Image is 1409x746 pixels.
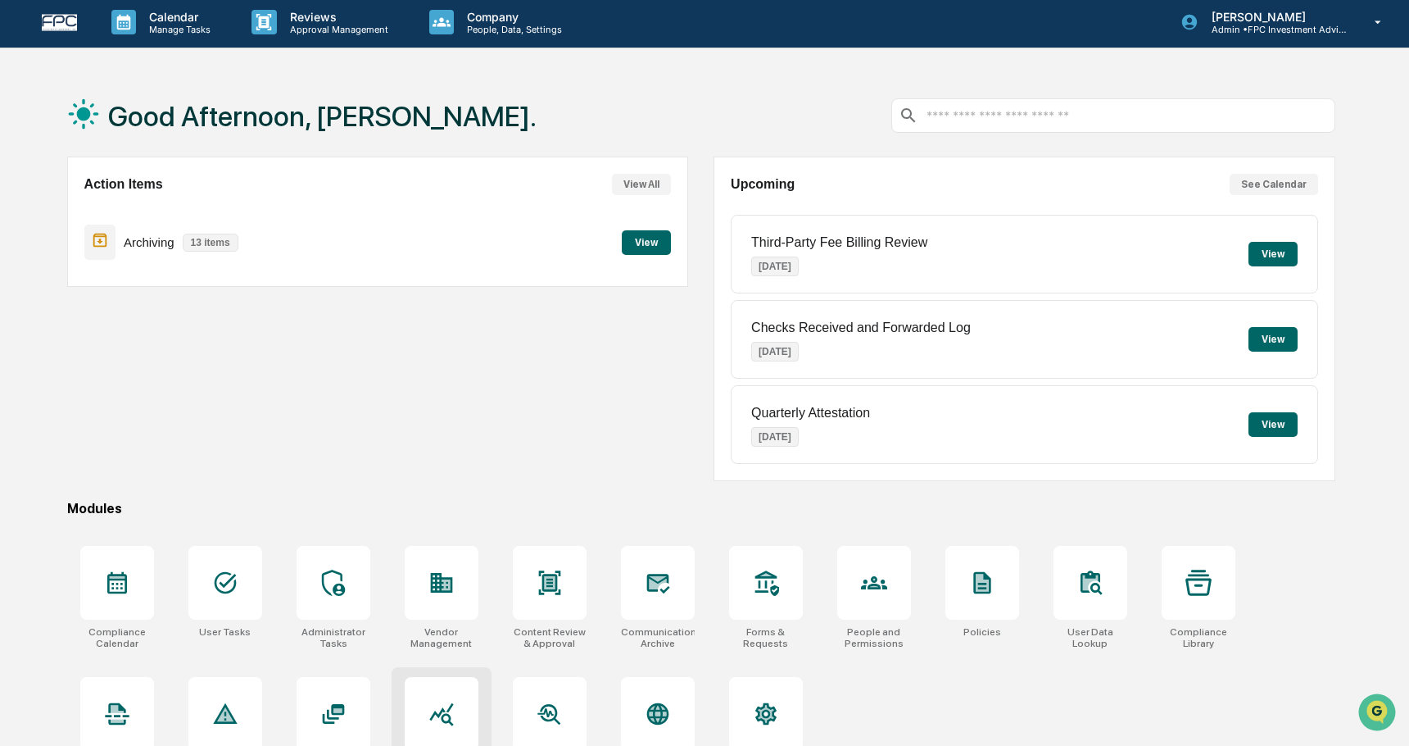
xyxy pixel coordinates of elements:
a: View [622,234,671,249]
p: Admin • FPC Investment Advisory [1198,24,1351,35]
p: Calendar [136,10,219,24]
div: User Tasks [199,626,251,638]
button: Start new chat [279,130,298,150]
h2: Action Items [84,177,163,192]
a: Powered byPylon [116,277,198,290]
span: Data Lookup [33,238,103,254]
button: View [1248,327,1298,352]
h2: Upcoming [731,177,795,192]
h1: Good Afternoon, [PERSON_NAME]. [108,100,537,133]
div: User Data Lookup [1053,626,1127,649]
a: 🔎Data Lookup [10,231,110,261]
p: Approval Management [277,24,396,35]
div: Policies [963,626,1001,638]
div: Compliance Library [1162,626,1235,649]
div: Start new chat [56,125,269,142]
div: People and Permissions [837,626,911,649]
div: 🗄️ [119,208,132,221]
p: [PERSON_NAME] [1198,10,1351,24]
div: 🖐️ [16,208,29,221]
p: Company [454,10,570,24]
p: People, Data, Settings [454,24,570,35]
button: View [622,230,671,255]
div: We're available if you need us! [56,142,207,155]
div: Modules [67,501,1335,516]
p: [DATE] [751,257,799,276]
img: logo [39,12,79,32]
button: View [1248,242,1298,266]
div: Forms & Requests [729,626,803,649]
span: Pylon [163,278,198,290]
iframe: Open customer support [1357,692,1401,736]
p: How can we help? [16,34,298,61]
div: Content Review & Approval [513,626,587,649]
p: Archiving [124,235,174,249]
p: Reviews [277,10,396,24]
p: Manage Tasks [136,24,219,35]
button: View [1248,412,1298,437]
div: Vendor Management [405,626,478,649]
button: View All [612,174,671,195]
p: [DATE] [751,342,799,362]
p: Quarterly Attestation [751,406,870,421]
div: 🔎 [16,239,29,252]
img: 1746055101610-c473b297-6a78-478c-a979-82029cc54cd1 [16,125,46,155]
div: Compliance Calendar [80,626,154,649]
div: Communications Archive [621,626,695,649]
span: Attestations [135,207,203,223]
p: 13 items [183,234,238,252]
a: 🖐️Preclearance [10,200,112,230]
span: Preclearance [33,207,106,223]
div: Administrator Tasks [297,626,370,649]
button: See Calendar [1230,174,1318,195]
p: Third-Party Fee Billing Review [751,235,927,250]
p: Checks Received and Forwarded Log [751,321,971,335]
a: 🗄️Attestations [112,200,210,230]
p: [DATE] [751,427,799,447]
